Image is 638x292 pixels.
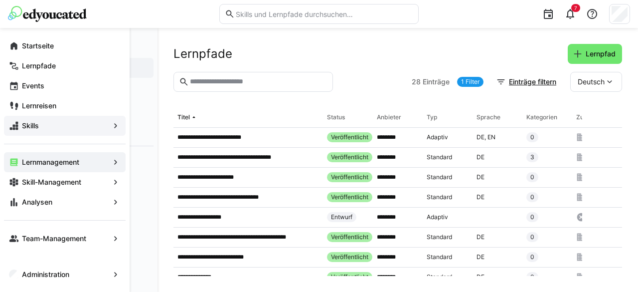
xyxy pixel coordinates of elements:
[477,253,484,261] span: DE
[576,113,605,121] div: Zugriff für
[331,233,368,241] span: Veröffentlicht
[584,49,617,59] span: Lernpfad
[331,173,368,181] span: Veröffentlicht
[578,77,605,87] span: Deutsch
[530,133,534,141] span: 0
[477,273,484,281] span: DE
[331,133,368,141] span: Veröffentlicht
[235,9,413,18] input: Skills und Lernpfade durchsuchen…
[331,273,368,281] span: Veröffentlicht
[427,213,448,221] span: Adaptiv
[477,133,495,141] span: DE, EN
[530,173,534,181] span: 0
[331,213,352,221] span: Entwurf
[574,5,577,11] span: 7
[427,133,448,141] span: Adaptiv
[526,113,557,121] div: Kategorien
[568,44,622,64] button: Lernpfad
[477,153,484,161] span: DE
[377,113,401,121] div: Anbieter
[331,193,368,201] span: Veröffentlicht
[491,72,563,92] button: Einträge filtern
[331,253,368,261] span: Veröffentlicht
[477,233,484,241] span: DE
[457,77,483,87] a: 1 Filter
[173,46,232,61] h2: Lernpfade
[177,113,190,121] div: Titel
[530,153,534,161] span: 3
[427,173,452,181] span: Standard
[427,233,452,241] span: Standard
[423,77,450,87] span: Einträge
[427,273,452,281] span: Standard
[427,193,452,201] span: Standard
[427,113,437,121] div: Typ
[477,193,484,201] span: DE
[427,253,452,261] span: Standard
[412,77,421,87] span: 28
[530,253,534,261] span: 0
[530,193,534,201] span: 0
[477,173,484,181] span: DE
[427,153,452,161] span: Standard
[327,113,345,121] div: Status
[530,233,534,241] span: 0
[530,273,534,281] span: 0
[477,113,500,121] div: Sprache
[530,213,534,221] span: 0
[507,77,558,87] span: Einträge filtern
[331,153,368,161] span: Veröffentlicht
